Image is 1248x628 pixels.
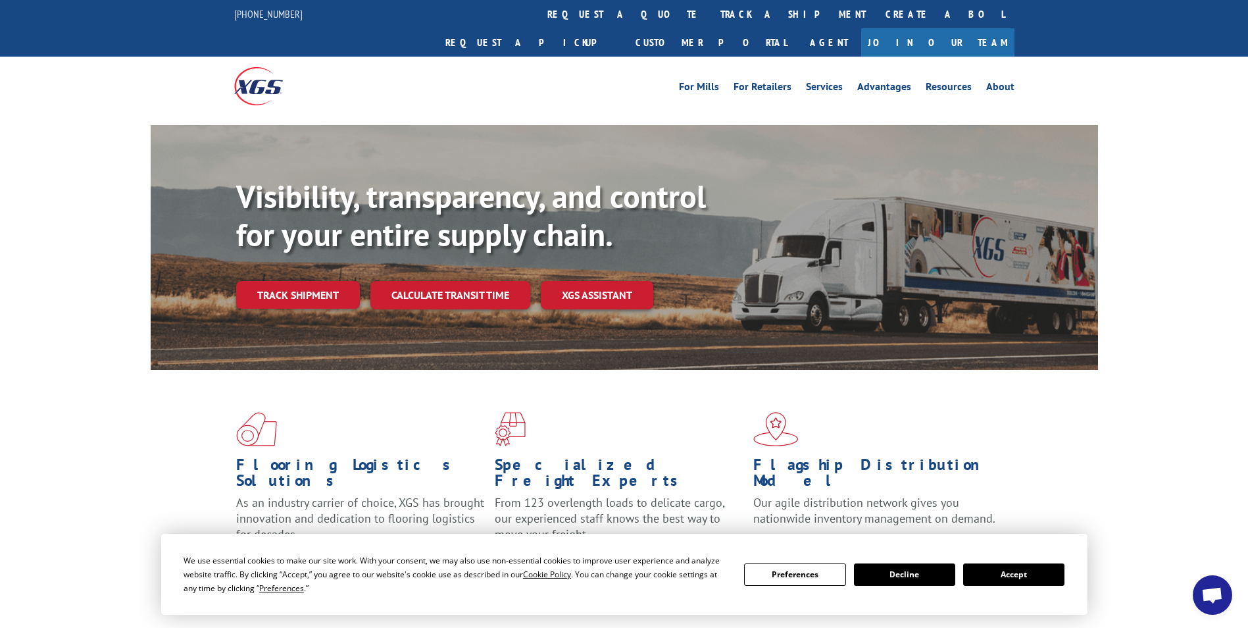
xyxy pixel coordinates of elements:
[184,554,728,595] div: We use essential cookies to make our site work. With your consent, we may also use non-essential ...
[236,176,706,255] b: Visibility, transparency, and control for your entire supply chain.
[236,281,360,309] a: Track shipment
[854,563,955,586] button: Decline
[626,28,797,57] a: Customer Portal
[744,563,845,586] button: Preferences
[861,28,1014,57] a: Join Our Team
[797,28,861,57] a: Agent
[161,534,1087,615] div: Cookie Consent Prompt
[370,281,530,309] a: Calculate transit time
[495,412,526,446] img: xgs-icon-focused-on-flooring-red
[236,412,277,446] img: xgs-icon-total-supply-chain-intelligence-red
[541,281,653,309] a: XGS ASSISTANT
[926,82,972,96] a: Resources
[806,82,843,96] a: Services
[523,569,571,580] span: Cookie Policy
[236,457,485,495] h1: Flooring Logistics Solutions
[679,82,719,96] a: For Mills
[1193,575,1232,615] div: Open chat
[753,457,1002,495] h1: Flagship Distribution Model
[495,495,743,554] p: From 123 overlength loads to delicate cargo, our experienced staff knows the best way to move you...
[495,457,743,495] h1: Specialized Freight Experts
[753,412,799,446] img: xgs-icon-flagship-distribution-model-red
[734,82,791,96] a: For Retailers
[259,583,304,594] span: Preferences
[234,7,303,20] a: [PHONE_NUMBER]
[857,82,911,96] a: Advantages
[986,82,1014,96] a: About
[963,563,1064,586] button: Accept
[753,495,995,526] span: Our agile distribution network gives you nationwide inventory management on demand.
[236,495,484,542] span: As an industry carrier of choice, XGS has brought innovation and dedication to flooring logistics...
[436,28,626,57] a: Request a pickup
